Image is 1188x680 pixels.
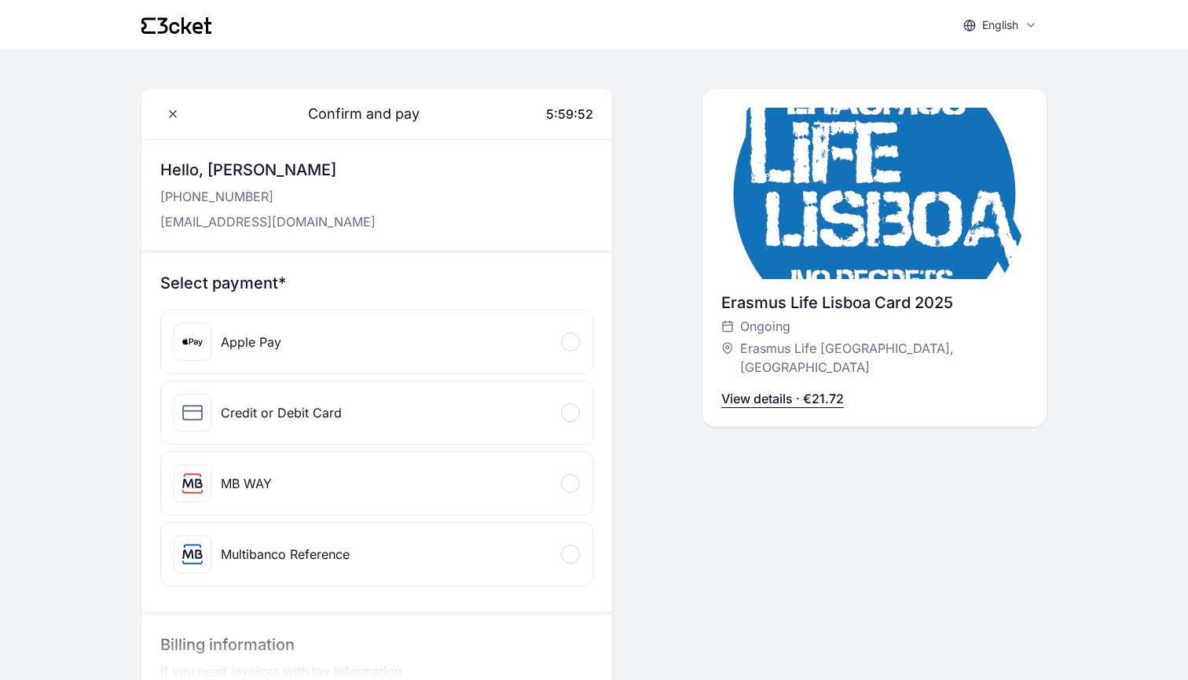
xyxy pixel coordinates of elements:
h3: Billing information [160,634,593,662]
p: View details · €21.72 [721,389,844,408]
span: Erasmus Life [GEOGRAPHIC_DATA], [GEOGRAPHIC_DATA] [740,339,1012,377]
div: Multibanco Reference [221,545,350,564]
p: [EMAIL_ADDRESS][DOMAIN_NAME] [160,212,376,231]
h3: Hello, [PERSON_NAME] [160,159,376,181]
div: Erasmus Life Lisboa Card 2025 [721,292,1028,314]
div: Credit or Debit Card [221,403,342,422]
p: English [982,17,1018,33]
span: Confirm and pay [289,103,420,125]
span: 5:59:52 [546,106,593,122]
h3: Select payment* [160,272,593,294]
span: Ongoing [740,317,790,336]
p: [PHONE_NUMBER] [160,187,376,206]
div: MB WAY [221,474,272,493]
div: Apple Pay [221,333,281,351]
